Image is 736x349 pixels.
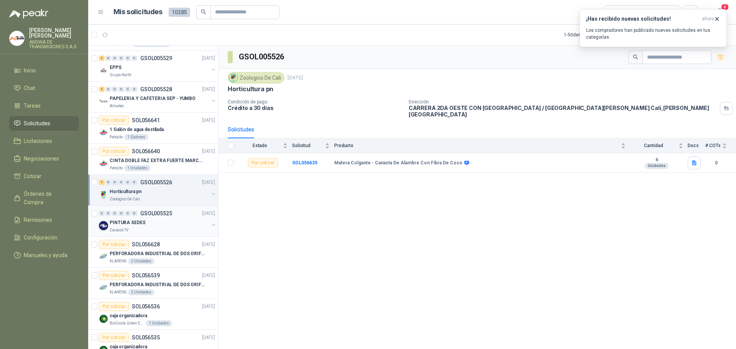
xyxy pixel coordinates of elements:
p: EPPS [110,64,122,71]
span: # COTs [705,143,721,148]
p: ANDINA DE TRANSMISIONES S.A.S [29,40,79,49]
span: Configuración [24,233,58,242]
a: 2 0 0 0 0 0 GSOL005528[DATE] Company LogoPAPELERIA Y CAFETERIA SEP - YUMBOAlmatec [99,85,217,109]
a: Por cotizarSOL056641[DATE] Company Logo1 Galón de agua destilada.Patojito1 Galones [88,113,218,144]
span: Remisiones [24,216,52,224]
img: Logo peakr [9,9,48,18]
p: SOL056535 [132,335,160,340]
img: Company Logo [99,283,108,292]
div: 0 [99,211,105,216]
b: 6 [630,157,683,163]
th: Docs [688,138,705,153]
img: Company Logo [99,97,108,106]
img: Company Logo [99,252,108,261]
th: # COTs [705,138,736,153]
div: 0 [118,211,124,216]
p: Horticultura pn [110,188,141,195]
span: ahora [702,16,714,22]
div: 0 [112,211,118,216]
a: Cotizar [9,169,79,184]
div: 0 [105,180,111,185]
th: Estado [238,138,292,153]
div: 0 [112,87,118,92]
p: PERFORADORA INDUSTRIAL DE DOS ORIFICIOS [110,250,205,257]
p: [DATE] [202,272,215,279]
span: Negociaciones [24,154,59,163]
div: 3 [99,56,105,61]
div: Por cotizar [99,240,129,249]
p: Grupo North [110,72,131,78]
span: Manuales y ayuda [24,251,67,259]
p: [DATE] [202,148,215,155]
p: SOL056628 [132,242,160,247]
span: Solicitud [292,143,324,148]
span: Estado [238,143,281,148]
div: Por cotizar [99,333,129,342]
span: Producto [334,143,619,148]
div: 0 [131,180,137,185]
img: Company Logo [10,31,24,46]
p: BioCosta Green Energy S.A.S [110,320,144,326]
button: ¡Has recibido nuevas solicitudes!ahora Los compradores han publicado nuevas solicitudes en tus ca... [580,9,727,47]
p: [DATE] [287,74,303,82]
h3: ¡Has recibido nuevas solicitudes! [586,16,699,22]
a: Negociaciones [9,151,79,166]
span: search [633,54,638,60]
div: 0 [125,87,131,92]
p: Horticultura pn [228,85,273,93]
a: Configuración [9,230,79,245]
p: Patojito [110,134,123,140]
span: Licitaciones [24,137,52,145]
p: GSOL005528 [140,87,172,92]
th: Solicitud [292,138,334,153]
img: Company Logo [99,221,108,230]
a: 3 0 0 0 0 0 GSOL005529[DATE] Company LogoEPPSGrupo North [99,54,217,78]
p: SOL056536 [132,304,160,309]
a: Por cotizarSOL056628[DATE] Company LogoPERFORADORA INDUSTRIAL DE DOS ORIFICIOSKLARENS2 Unidades [88,237,218,268]
a: Solicitudes [9,116,79,131]
th: Producto [334,138,630,153]
p: [PERSON_NAME] [PERSON_NAME] [29,28,79,38]
div: 1 Galones [124,134,148,140]
div: 0 [118,180,124,185]
p: CARRERA 2DA OESTE CON [GEOGRAPHIC_DATA] / [GEOGRAPHIC_DATA][PERSON_NAME] Cali , [PERSON_NAME][GEO... [409,105,717,118]
div: 0 [105,87,111,92]
span: Cotizar [24,172,41,180]
a: Órdenes de Compra [9,187,79,210]
div: 0 [131,56,137,61]
button: 4 [713,5,727,19]
a: Chat [9,81,79,95]
span: Tareas [24,102,41,110]
div: 0 [125,211,131,216]
img: Company Logo [229,74,238,82]
img: Company Logo [99,159,108,168]
span: Órdenes de Compra [24,190,72,206]
span: Inicio [24,66,36,75]
p: [DATE] [202,86,215,93]
div: Por cotizar [248,158,278,167]
p: Caracol TV [110,227,128,233]
p: [DATE] [202,241,215,248]
div: 0 [105,56,111,61]
img: Company Logo [99,314,108,323]
b: 0 [705,159,727,167]
p: PERFORADORA INDUSTRIAL DE DOS ORIFICIOS [110,281,205,288]
p: KLARENS [110,258,127,264]
th: Cantidad [630,138,688,153]
b: Matera Colgante - Canasta De Alambre Con Fibra De Coco [334,160,462,166]
p: GSOL005526 [140,180,172,185]
div: Por cotizar [99,116,129,125]
span: Chat [24,84,35,92]
p: Los compradores han publicado nuevas solicitudes en tus categorías. [586,27,720,41]
a: Licitaciones [9,134,79,148]
b: SOL056635 [292,160,317,165]
div: 1 Unidades [146,320,172,326]
img: Company Logo [99,66,108,75]
div: 1 - 50 de 6591 [564,29,614,41]
p: Crédito a 30 días [228,105,402,111]
div: 2 Unidades [128,258,154,264]
div: 1 Unidades [124,165,151,171]
p: [DATE] [202,117,215,124]
div: Por cotizar [99,147,129,156]
p: [DATE] [202,303,215,310]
